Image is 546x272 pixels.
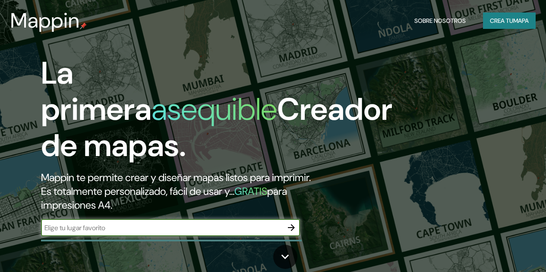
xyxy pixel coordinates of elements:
[41,184,234,198] font: Es totalmente personalizado, fácil de usar y...
[41,184,287,212] font: para impresiones A4.
[10,7,80,34] font: Mappin
[41,53,151,129] font: La primera
[41,223,283,233] input: Elige tu lugar favorito
[41,171,311,184] font: Mappin te permite crear y diseñar mapas listos para imprimir.
[414,17,466,25] font: Sobre nosotros
[513,17,529,25] font: mapa
[411,13,469,29] button: Sobre nosotros
[490,17,513,25] font: Crea tu
[483,13,536,29] button: Crea tumapa
[234,184,267,198] font: GRATIS
[80,22,87,29] img: pin de mapeo
[151,89,277,129] font: asequible
[41,89,392,166] font: Creador de mapas.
